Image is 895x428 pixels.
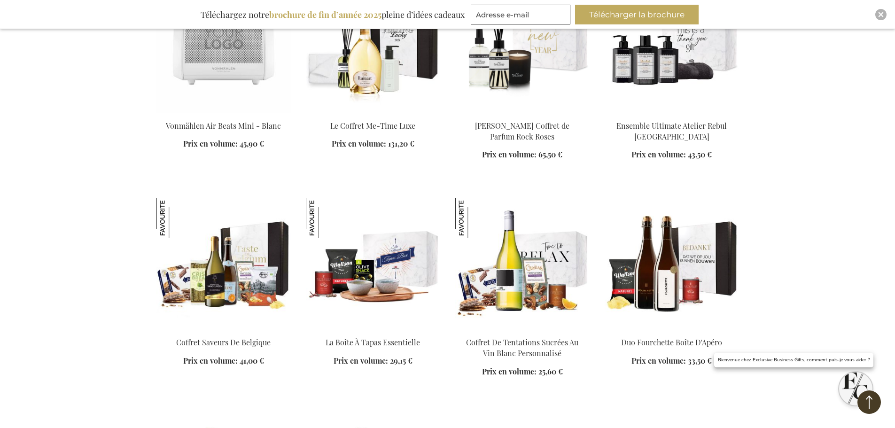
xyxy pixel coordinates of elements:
[196,5,469,24] div: Téléchargez notre pleine d’idées cadeaux
[466,337,578,358] a: Coffret De Tentations Sucrées Au Vin Blanc Personnalisé
[330,121,415,131] a: Le Coffret Me-Time Luxe
[240,356,264,366] span: 41,00 €
[334,356,388,366] span: Prix en volume:
[631,356,712,366] a: Prix en volume: 33,50 €
[269,9,381,20] b: brochure de fin d’année 2025
[326,337,420,347] a: La Boîte À Tapas Essentielle
[631,356,686,366] span: Prix en volume:
[156,198,291,329] img: Coffret Saveurs De Belgique
[183,356,238,366] span: Prix en volume:
[605,198,739,329] img: Duo Fourchette Apéro Box
[332,139,414,149] a: Prix en volume: 131,20 €
[156,198,197,238] img: Coffret Saveurs De Belgique
[631,149,686,159] span: Prix en volume:
[455,198,496,238] img: Coffret De Tentations Sucrées Au Vin Blanc Personnalisé
[475,121,569,141] a: [PERSON_NAME] Coffret de Parfum Rock Roses
[482,149,562,160] a: Prix en volume: 65,50 €
[455,326,590,335] a: Personalised white wine Coffret De Tentations Sucrées Au Vin Blanc Personnalisé
[621,337,722,347] a: Duo Fourchette Boîte D'Apéro
[156,326,291,335] a: Coffret Saveurs De Belgique Coffret Saveurs De Belgique
[688,149,712,159] span: 43,50 €
[455,198,590,329] img: Personalised white wine
[156,109,291,118] a: Vonmahlen Air Beats Mini
[455,109,590,118] a: Marie-Stella-Maris Rock Roses Fragrance Set
[183,356,264,366] a: Prix en volume: 41,00 €
[616,121,727,141] a: Ensemble Ultimate Atelier Rebul [GEOGRAPHIC_DATA]
[471,5,570,24] input: Adresse e-mail
[306,198,346,238] img: La Boîte À Tapas Essentielle
[875,9,887,20] div: Close
[390,356,412,366] span: 29,15 €
[240,139,264,148] span: 45,90 €
[388,139,414,148] span: 131,20 €
[631,149,712,160] a: Prix en volume: 43,50 €
[688,356,712,366] span: 33,50 €
[605,326,739,335] a: Duo Fourchette Apéro Box
[538,366,563,376] span: 25,60 €
[183,139,264,149] a: Prix en volume: 45,90 €
[482,366,537,376] span: Prix en volume:
[306,326,440,335] a: La Boîte À Tapas Essentielle La Boîte À Tapas Essentielle
[334,356,412,366] a: Prix en volume: 29,15 €
[605,109,739,118] a: Ensemble Ultimate Atelier Rebul Istanbul
[166,121,281,131] a: Vonmählen Air Beats Mini - Blanc
[575,5,699,24] button: Télécharger la brochure
[538,149,562,159] span: 65,50 €
[306,109,440,118] a: The Luxury Me-Time Gift Set
[878,12,884,17] img: Close
[176,337,271,347] a: Coffret Saveurs De Belgique
[183,139,238,148] span: Prix en volume:
[482,366,563,377] a: Prix en volume: 25,60 €
[332,139,386,148] span: Prix en volume:
[482,149,537,159] span: Prix en volume:
[306,198,440,329] img: La Boîte À Tapas Essentielle
[471,5,573,27] form: marketing offers and promotions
